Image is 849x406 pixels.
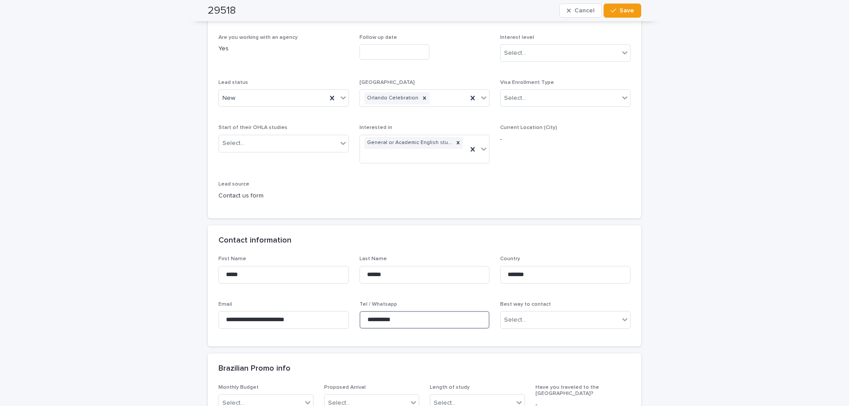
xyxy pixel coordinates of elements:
[359,302,397,307] span: Tel / Whatsapp
[218,236,291,246] h2: Contact information
[222,139,245,148] div: Select...
[500,302,551,307] span: Best way to contact
[218,364,291,374] h2: Brazilian Promo info
[364,137,454,149] div: General or Academic English studies
[500,135,631,144] p: -
[218,44,349,53] p: Yes
[620,8,634,14] span: Save
[359,35,397,40] span: Follow up date
[504,94,526,103] div: Select...
[559,4,602,18] button: Cancel
[535,385,599,396] span: Have you traveled to the [GEOGRAPHIC_DATA]?
[218,302,232,307] span: Email
[604,4,641,18] button: Save
[222,94,235,103] span: New
[500,125,557,130] span: Current Location (City)
[218,191,349,201] p: Contact us form
[359,125,392,130] span: Interested in
[218,385,259,390] span: Monthly Budget
[500,80,554,85] span: Visa Enrollment Type
[574,8,594,14] span: Cancel
[218,182,249,187] span: Lead source
[218,35,298,40] span: Are you working with an agency
[504,49,526,58] div: Select...
[218,80,248,85] span: Lead status
[500,35,534,40] span: Interest level
[430,385,470,390] span: Length of study
[364,92,420,104] div: Orlando Celebration
[218,256,246,262] span: First Name
[324,385,366,390] span: Proposed Arrival
[504,315,526,325] div: Select...
[208,4,236,17] h2: 29518
[359,80,415,85] span: [GEOGRAPHIC_DATA]
[359,256,387,262] span: Last Name
[500,256,520,262] span: Country
[218,125,287,130] span: Start of their OHLA studies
